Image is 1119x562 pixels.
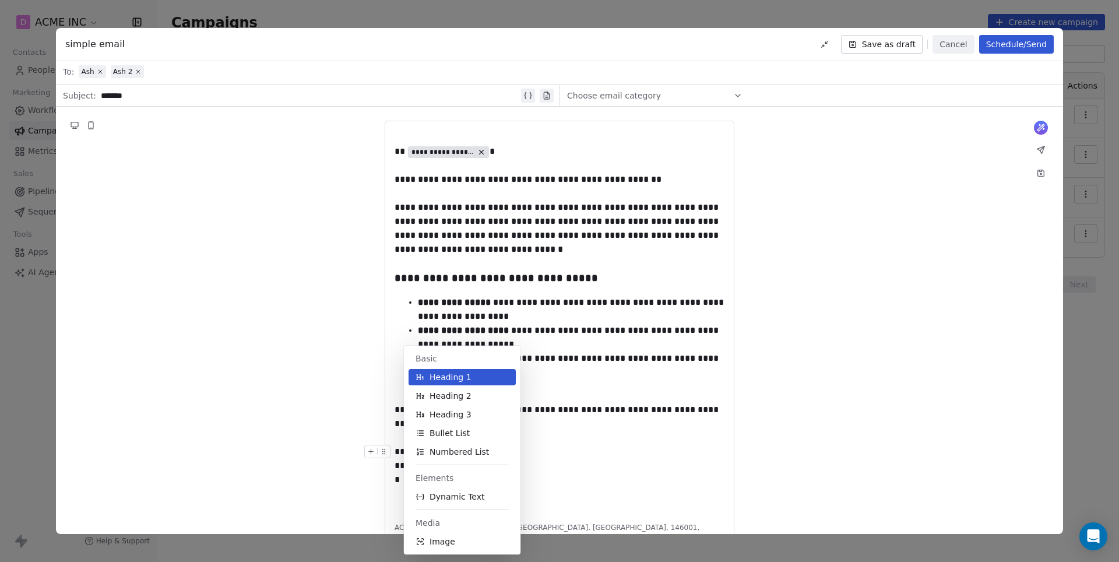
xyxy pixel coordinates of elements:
button: Heading 2 [409,388,516,404]
span: Choose email category [567,90,661,101]
button: Numbered List [409,444,516,460]
span: Heading 3 [430,409,471,420]
span: Basic [416,353,509,364]
button: Image [409,533,516,550]
button: Dynamic Text [409,489,516,505]
span: Media [416,517,509,529]
span: Numbered List [430,446,489,458]
span: Ash 2 [113,67,133,76]
div: Open Intercom Messenger [1079,522,1107,550]
button: Heading 3 [409,406,516,423]
button: Heading 1 [409,369,516,385]
button: Save as draft [841,35,923,54]
span: Heading 1 [430,371,471,383]
span: Ash [81,67,94,76]
button: Bullet List [409,425,516,441]
span: Subject: [63,90,96,105]
span: Dynamic Text [430,491,485,503]
span: Elements [416,472,509,484]
span: Heading 2 [430,390,471,402]
span: Image [430,536,455,547]
span: simple email [65,37,125,51]
span: To: [63,66,74,78]
button: Cancel [932,35,974,54]
button: Schedule/Send [979,35,1054,54]
span: Bullet List [430,427,470,439]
